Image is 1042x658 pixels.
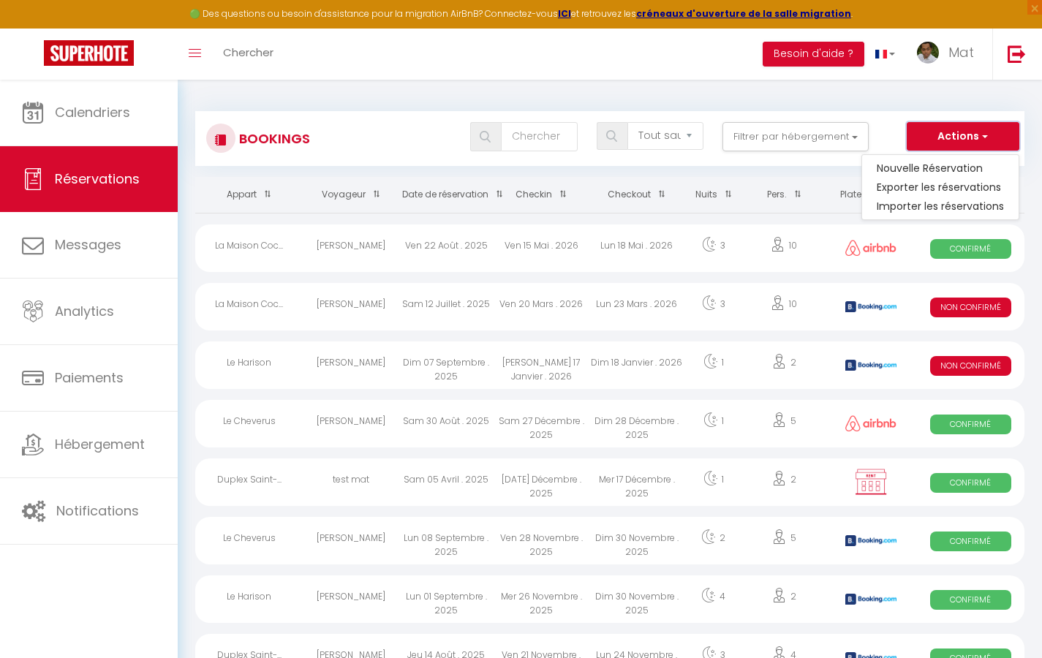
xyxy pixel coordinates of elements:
span: Mat [948,43,974,61]
a: Exporter les réservations [862,178,1019,197]
th: Sort by checkin [494,177,589,213]
th: Sort by checkout [589,177,684,213]
span: Notifications [56,502,139,520]
a: Nouvelle Réservation [862,159,1019,178]
button: Filtrer par hébergement [722,122,869,151]
th: Sort by people [742,177,825,213]
span: Messages [55,235,121,254]
th: Sort by booking date [399,177,494,213]
button: Actions [907,122,1019,151]
button: Ouvrir le widget de chat LiveChat [12,6,56,50]
span: Analytics [55,302,114,320]
a: Chercher [212,29,284,80]
span: Chercher [223,45,273,60]
span: Hébergement [55,435,145,453]
a: ICI [558,7,571,20]
img: Super Booking [44,40,134,66]
th: Sort by rentals [195,177,303,213]
a: créneaux d'ouverture de la salle migration [636,7,851,20]
th: Sort by guest [303,177,398,213]
button: Besoin d'aide ? [763,42,864,67]
span: Paiements [55,368,124,387]
span: Calendriers [55,103,130,121]
a: Importer les réservations [862,197,1019,216]
span: Réservations [55,170,140,188]
a: ... Mat [906,29,992,80]
h3: Bookings [235,122,310,155]
th: Sort by channel [826,177,917,213]
img: ... [917,42,939,64]
img: logout [1008,45,1026,63]
input: Chercher [501,122,577,151]
th: Sort by nights [684,177,742,213]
